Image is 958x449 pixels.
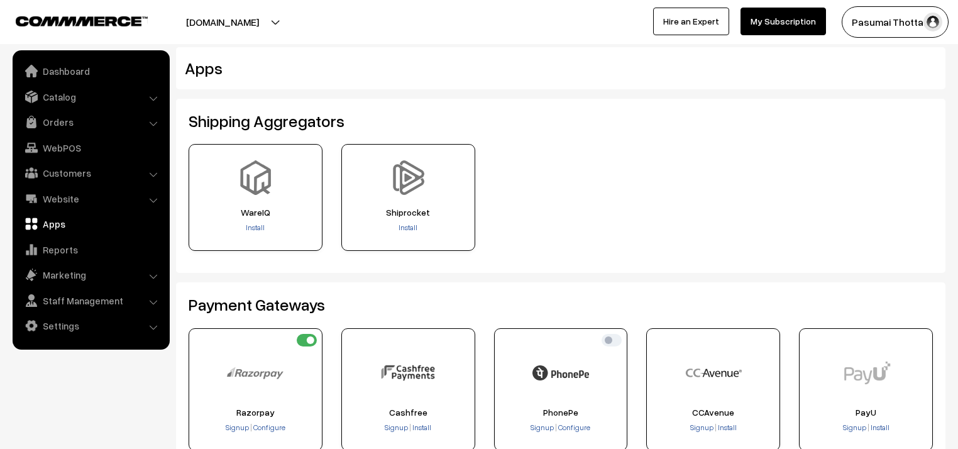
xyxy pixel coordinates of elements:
div: | [803,422,928,435]
span: CCAvenue [651,407,776,418]
span: Configure [253,423,285,432]
h2: Shipping Aggregators [189,111,933,131]
img: PayU [838,345,895,401]
a: Install [399,223,417,232]
img: WareIQ [238,160,273,195]
a: Configure [557,423,590,432]
a: Marketing [16,263,165,286]
a: Signup [843,423,867,432]
span: Install [412,423,431,432]
img: user [923,13,942,31]
span: Signup [690,423,713,432]
div: | [498,422,624,435]
a: Signup [385,423,409,432]
span: Install [718,423,737,432]
a: Catalog [16,86,165,108]
a: Signup [690,423,715,432]
a: Install [411,423,431,432]
span: Signup [226,423,249,432]
a: COMMMERCE [16,13,126,28]
h2: Apps [185,58,808,78]
a: Install [246,223,265,232]
a: Reports [16,238,165,261]
a: Configure [252,423,285,432]
span: Signup [385,423,408,432]
img: CCAvenue [685,345,742,401]
span: Signup [843,423,866,432]
span: Install [871,423,889,432]
span: PayU [803,407,928,418]
button: Pasumai Thotta… [842,6,949,38]
a: Staff Management [16,289,165,312]
a: WebPOS [16,136,165,159]
a: Website [16,187,165,210]
a: Orders [16,111,165,133]
img: Cashfree [380,345,436,401]
a: Customers [16,162,165,184]
img: COMMMERCE [16,16,148,26]
img: Shiprocket [391,160,426,195]
a: Hire an Expert [653,8,729,35]
a: Settings [16,314,165,337]
a: Install [869,423,889,432]
img: Razorpay [227,345,284,401]
span: Signup [531,423,554,432]
div: | [651,422,776,435]
div: | [346,422,471,435]
span: WareIQ [193,208,318,218]
img: PhonePe [532,345,589,401]
a: Dashboard [16,60,165,82]
span: Configure [558,423,590,432]
a: Signup [226,423,250,432]
span: Razorpay [193,407,318,418]
span: PhonePe [498,407,624,418]
h2: Payment Gateways [189,295,933,314]
div: | [193,422,318,435]
a: Install [717,423,737,432]
button: [DOMAIN_NAME] [142,6,303,38]
span: Shiprocket [346,208,471,218]
span: Cashfree [346,407,471,418]
a: Apps [16,213,165,235]
a: My Subscription [741,8,826,35]
a: Signup [531,423,555,432]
